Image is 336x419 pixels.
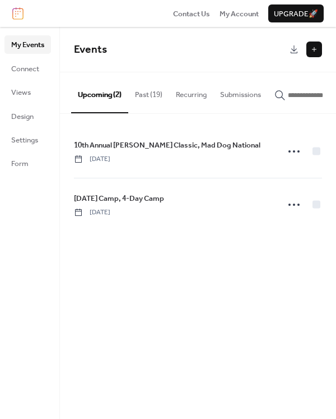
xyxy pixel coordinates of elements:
[74,154,110,164] span: [DATE]
[11,158,29,169] span: Form
[274,8,318,20] span: Upgrade 🚀
[220,8,259,19] a: My Account
[220,8,259,20] span: My Account
[4,59,51,77] a: Connect
[74,140,260,151] span: 10th Annual [PERSON_NAME] Classic, Mad Dog National
[11,39,44,50] span: My Events
[173,8,210,19] a: Contact Us
[74,193,164,204] span: [DATE] Camp, 4-Day Camp
[128,72,169,112] button: Past (19)
[11,87,31,98] span: Views
[173,8,210,20] span: Contact Us
[4,107,51,125] a: Design
[71,72,128,113] button: Upcoming (2)
[74,39,107,60] span: Events
[169,72,213,112] button: Recurring
[74,139,260,151] a: 10th Annual [PERSON_NAME] Classic, Mad Dog National
[4,131,51,149] a: Settings
[11,111,34,122] span: Design
[74,192,164,205] a: [DATE] Camp, 4-Day Camp
[11,135,38,146] span: Settings
[4,35,51,53] a: My Events
[11,63,39,75] span: Connect
[4,154,51,172] a: Form
[4,83,51,101] a: Views
[74,208,110,218] span: [DATE]
[12,7,24,20] img: logo
[268,4,324,22] button: Upgrade🚀
[213,72,268,112] button: Submissions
